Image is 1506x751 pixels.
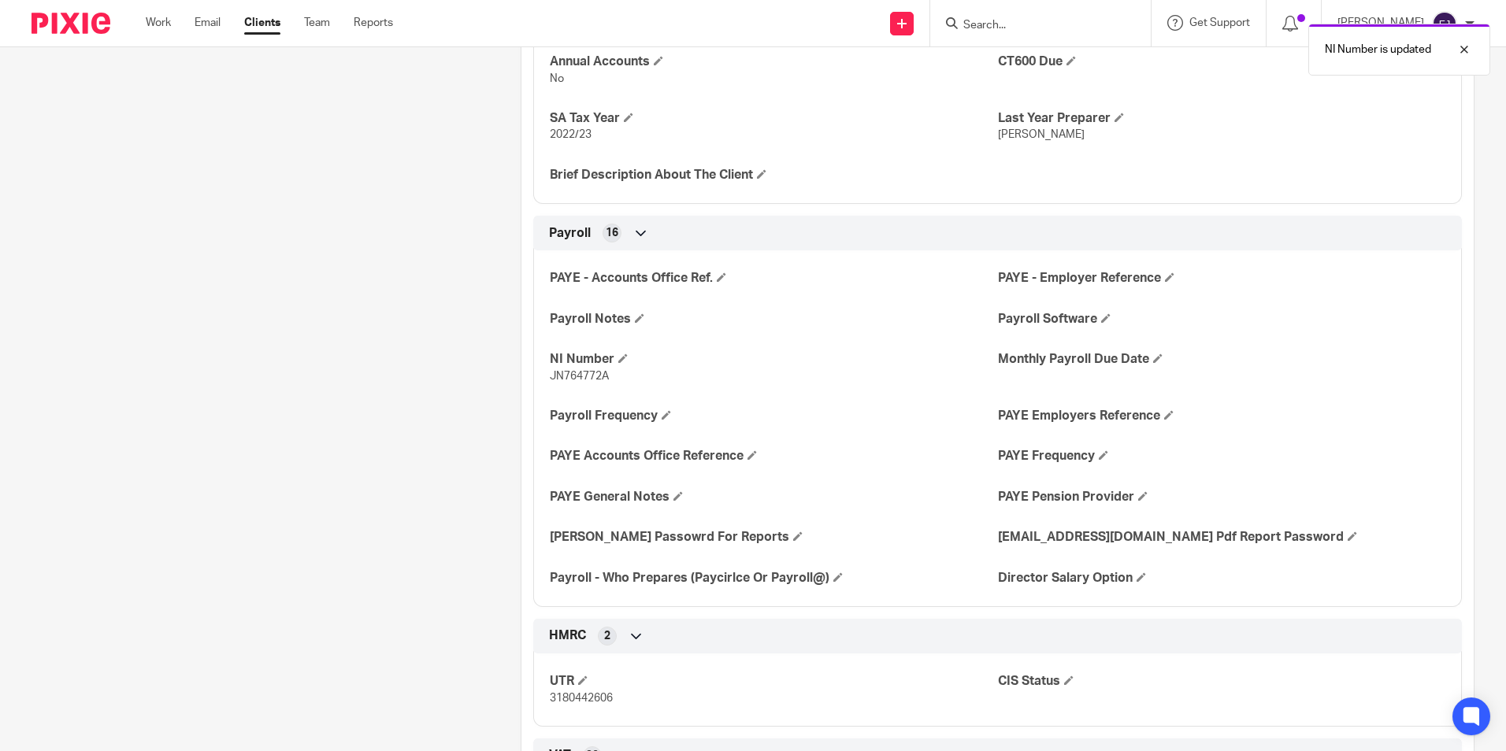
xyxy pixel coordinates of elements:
span: [PERSON_NAME] [998,129,1085,140]
span: JN764772A [550,371,609,382]
span: 16 [606,225,618,241]
h4: PAYE - Employer Reference [998,270,1445,287]
a: Reports [354,15,393,31]
h4: Last Year Preparer [998,110,1445,127]
h4: [EMAIL_ADDRESS][DOMAIN_NAME] Pdf Report Password [998,529,1445,546]
span: HMRC [549,627,586,644]
span: 2022/23 [550,129,592,140]
h4: PAYE Accounts Office Reference [550,448,997,464]
h4: Payroll - Who Prepares (Paycirlce Or Payroll@) [550,570,997,586]
p: NI Number is updated [1325,42,1431,57]
h4: Payroll Software [998,311,1445,327]
img: Pixie [32,13,110,34]
span: 2 [604,628,610,644]
span: No [550,73,564,84]
h4: Annual Accounts [550,54,997,70]
h4: PAYE General Notes [550,489,997,505]
span: 3180442606 [550,693,613,704]
h4: Director Salary Option [998,570,1445,586]
h4: NI Number [550,351,997,368]
h4: Monthly Payroll Due Date [998,351,1445,368]
span: Payroll [549,225,591,242]
h4: [PERSON_NAME] Passowrd For Reports [550,529,997,546]
h4: PAYE Frequency [998,448,1445,464]
h4: Payroll Notes [550,311,997,327]
h4: SA Tax Year [550,110,997,127]
h4: Brief Description About The Client [550,167,997,183]
img: svg%3E [1432,11,1457,36]
a: Clients [244,15,280,31]
h4: PAYE - Accounts Office Ref. [550,270,997,287]
a: Work [146,15,171,31]
h4: UTR [550,673,997,690]
a: Team [304,15,330,31]
a: Email [195,15,221,31]
h4: PAYE Pension Provider [998,489,1445,505]
h4: CIS Status [998,673,1445,690]
h4: Payroll Frequency [550,408,997,424]
h4: PAYE Employers Reference [998,408,1445,424]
